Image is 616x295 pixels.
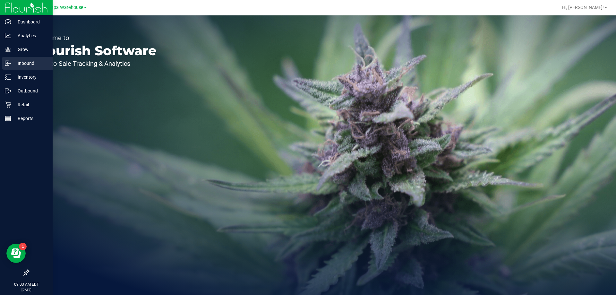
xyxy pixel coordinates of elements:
[11,115,50,122] p: Reports
[11,18,50,26] p: Dashboard
[5,60,11,66] inline-svg: Inbound
[5,88,11,94] inline-svg: Outbound
[5,46,11,53] inline-svg: Grow
[6,244,26,263] iframe: Resource center
[44,5,83,10] span: Tampa Warehouse
[5,74,11,80] inline-svg: Inventory
[3,282,50,287] p: 09:03 AM EDT
[11,32,50,39] p: Analytics
[35,35,157,41] p: Welcome to
[562,5,604,10] span: Hi, [PERSON_NAME]!
[11,73,50,81] p: Inventory
[5,115,11,122] inline-svg: Reports
[5,32,11,39] inline-svg: Analytics
[11,87,50,95] p: Outbound
[5,19,11,25] inline-svg: Dashboard
[35,60,157,67] p: Seed-to-Sale Tracking & Analytics
[11,59,50,67] p: Inbound
[19,243,27,250] iframe: Resource center unread badge
[11,46,50,53] p: Grow
[5,101,11,108] inline-svg: Retail
[3,287,50,292] p: [DATE]
[35,44,157,57] p: Flourish Software
[11,101,50,108] p: Retail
